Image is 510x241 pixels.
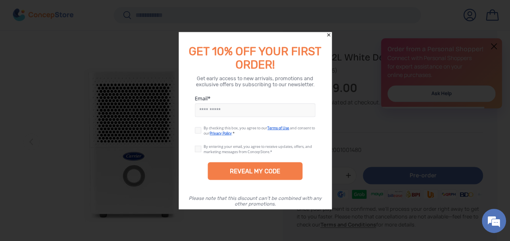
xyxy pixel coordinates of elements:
span: and consent to our [204,125,315,136]
div: By entering your email, you agree to receive updates, offers, and marketing messages from ConcepS... [204,144,312,154]
div: Please note that this discount can’t be combined with any other promotions. [187,195,323,207]
div: REVEAL MY CODE [230,168,280,175]
div: Close [326,32,331,38]
div: REVEAL MY CODE [208,162,302,180]
a: Privacy Policy [210,131,232,136]
div: Get early access to new arrivals, promotions and exclusive offers by subscribing to our newsletter. [188,75,322,87]
span: By checking this box, you agree to our [204,125,267,131]
label: Email [195,95,315,102]
span: GET 10% OFF YOUR FIRST ORDER! [189,45,321,71]
a: Terms of Use [267,125,289,131]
